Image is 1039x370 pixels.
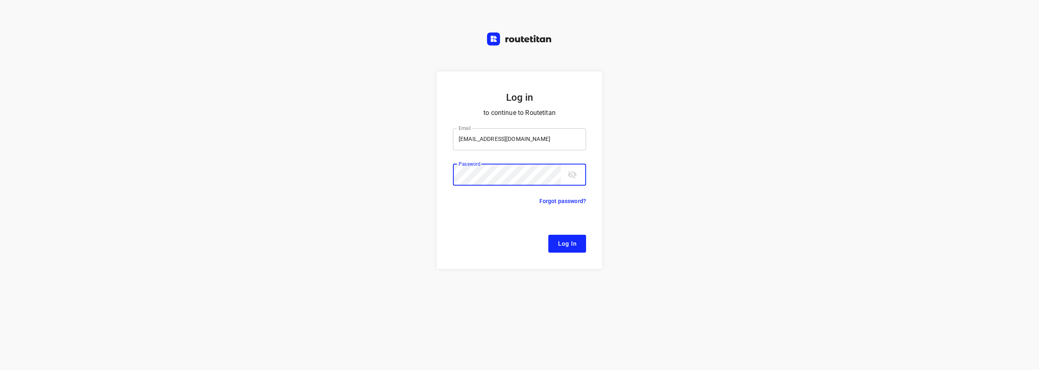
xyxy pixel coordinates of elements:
button: toggle password visibility [564,167,580,183]
img: Routetitan [487,32,552,45]
h5: Log in [453,91,586,104]
p: Forgot password? [539,196,586,206]
button: Log In [548,235,586,253]
span: Log In [558,238,576,249]
p: to continue to Routetitan [453,107,586,119]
